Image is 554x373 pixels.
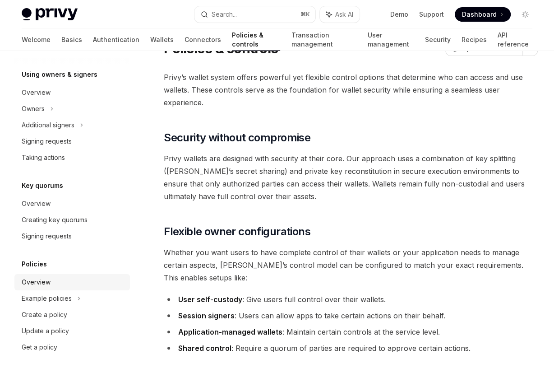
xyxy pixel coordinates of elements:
[178,295,242,304] strong: User self-custody
[22,198,51,209] div: Overview
[14,133,130,149] a: Signing requests
[164,293,538,306] li: : Give users full control over their wallets.
[194,6,316,23] button: Search...⌘K
[22,69,97,80] h5: Using owners & signers
[93,29,139,51] a: Authentication
[425,29,451,51] a: Security
[518,7,532,22] button: Toggle dark mode
[150,29,174,51] a: Wallets
[22,342,57,353] div: Get a policy
[164,131,310,145] span: Security without compromise
[22,120,74,131] div: Additional signers
[14,149,130,166] a: Taking actions
[22,29,51,51] a: Welcome
[164,246,538,284] span: Whether you want users to have complete control of their wallets or your application needs to man...
[14,339,130,355] a: Get a policy
[164,326,538,338] li: : Maintain certain controls at the service level.
[498,29,532,51] a: API reference
[22,152,65,163] div: Taking actions
[14,212,130,228] a: Creating key quorums
[320,6,360,23] button: Ask AI
[22,231,72,242] div: Signing requests
[14,323,130,339] a: Update a policy
[22,277,51,288] div: Overview
[178,311,235,320] strong: Session signers
[61,29,82,51] a: Basics
[14,196,130,212] a: Overview
[178,344,231,353] strong: Shared control
[14,84,130,101] a: Overview
[164,309,538,322] li: : Users can allow apps to take certain actions on their behalf.
[291,29,356,51] a: Transaction management
[22,8,78,21] img: light logo
[368,29,414,51] a: User management
[390,10,408,19] a: Demo
[164,342,538,354] li: : Require a quorum of parties are required to approve certain actions.
[14,274,130,290] a: Overview
[164,224,310,239] span: Flexible owner configurations
[462,10,497,19] span: Dashboard
[22,259,47,270] h5: Policies
[232,29,280,51] a: Policies & controls
[22,326,69,336] div: Update a policy
[22,103,45,114] div: Owners
[300,11,310,18] span: ⌘ K
[22,309,67,320] div: Create a policy
[335,10,353,19] span: Ask AI
[22,214,88,225] div: Creating key quorums
[178,327,282,336] strong: Application-managed wallets
[185,29,221,51] a: Connectors
[22,136,72,147] div: Signing requests
[14,228,130,244] a: Signing requests
[14,307,130,323] a: Create a policy
[164,152,538,203] span: Privy wallets are designed with security at their core. Our approach uses a combination of key sp...
[22,293,72,304] div: Example policies
[462,29,487,51] a: Recipes
[164,71,538,109] span: Privy’s wallet system offers powerful yet flexible control options that determine who can access ...
[455,7,511,22] a: Dashboard
[22,87,51,98] div: Overview
[419,10,444,19] a: Support
[212,9,237,20] div: Search...
[22,180,63,191] h5: Key quorums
